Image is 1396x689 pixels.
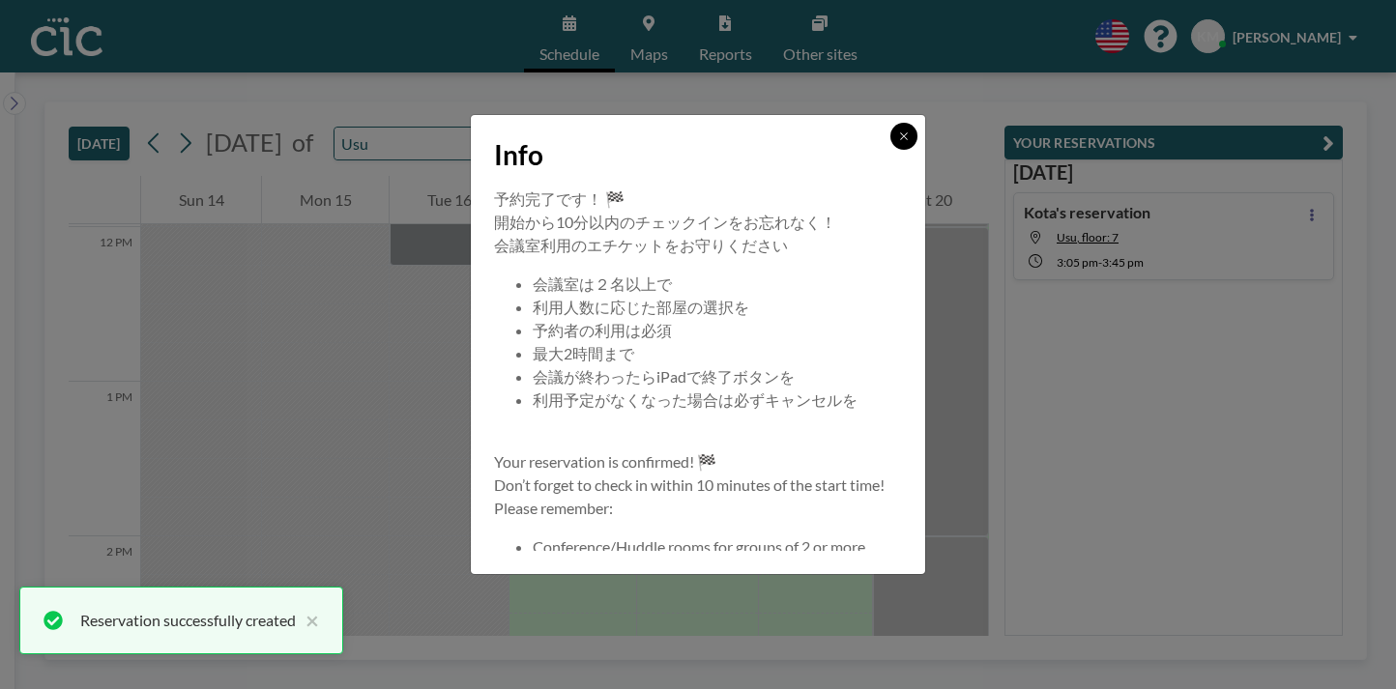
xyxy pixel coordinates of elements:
[533,321,672,339] span: 予約者の利用は必須
[533,274,672,293] span: 会議室は２名以上で
[533,537,865,556] span: Conference/Huddle rooms for groups of 2 or more
[494,138,543,172] span: Info
[533,367,795,386] span: 会議が終わったらiPadで終了ボタンを
[80,609,296,632] div: Reservation successfully created
[494,475,885,494] span: Don’t forget to check in within 10 minutes of the start time!
[494,499,613,517] span: Please remember:
[533,390,858,409] span: 利用予定がなくなった場合は必ずキャンセルを
[296,609,319,632] button: close
[494,452,716,471] span: Your reservation is confirmed! 🏁
[494,236,788,254] span: 会議室利用のエチケットをお守りください
[533,298,749,316] span: 利用人数に応じた部屋の選択を
[533,344,634,362] span: 最大2時間まで
[494,189,625,208] span: 予約完了です！ 🏁
[494,213,836,231] span: 開始から10分以内のチェックインをお忘れなく！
